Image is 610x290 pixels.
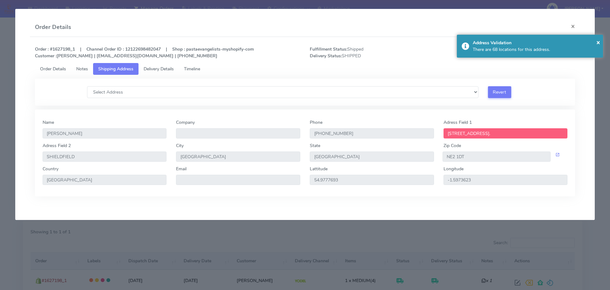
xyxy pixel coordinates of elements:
[76,66,88,72] span: Notes
[310,46,347,52] strong: Fulfillment Status:
[473,39,599,46] div: Address Validation
[35,46,254,59] strong: Order : #1627198_1 | Channel Order ID : 12122698482047 | Shop : pastaevangelists-myshopify-com [P...
[176,119,195,126] label: Company
[488,86,511,98] button: Revert
[305,46,443,59] span: Shipped SHIPPED
[176,166,186,172] label: Email
[444,166,464,172] label: Longitude
[184,66,200,72] span: Timeline
[35,53,57,59] strong: Customer :
[43,119,54,126] label: Name
[310,166,328,172] label: Lattitude
[596,38,600,47] button: Close
[473,46,599,53] div: There are 68 locations for this address.
[43,142,71,149] label: Adress Field 2
[176,142,184,149] label: City
[35,63,575,75] ul: Tabs
[596,38,600,46] span: ×
[35,23,71,32] h4: Order Details
[310,142,320,149] label: State
[566,18,580,35] button: Close
[310,119,322,126] label: Phone
[144,66,174,72] span: Delivery Details
[444,119,472,126] label: Adress Field 1
[98,66,133,72] span: Shipping Address
[310,53,342,59] strong: Delivery Status:
[40,66,66,72] span: Order Details
[444,142,461,149] label: Zip Code
[43,166,58,172] label: Country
